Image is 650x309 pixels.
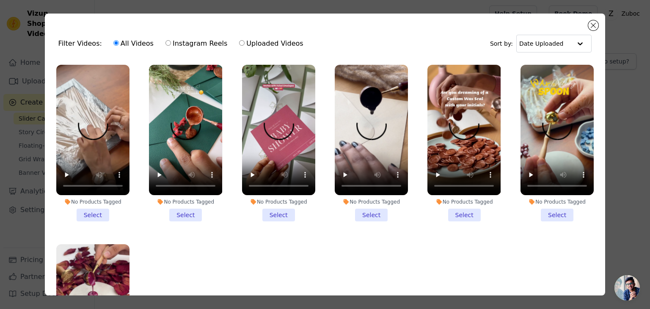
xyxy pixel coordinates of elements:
[614,275,640,301] a: Open chat
[490,35,592,52] div: Sort by:
[521,199,594,205] div: No Products Tagged
[588,20,598,30] button: Close modal
[56,199,129,205] div: No Products Tagged
[58,34,308,53] div: Filter Videos:
[427,199,501,205] div: No Products Tagged
[165,38,228,49] label: Instagram Reels
[149,199,222,205] div: No Products Tagged
[239,38,303,49] label: Uploaded Videos
[335,199,408,205] div: No Products Tagged
[242,199,315,205] div: No Products Tagged
[113,38,154,49] label: All Videos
